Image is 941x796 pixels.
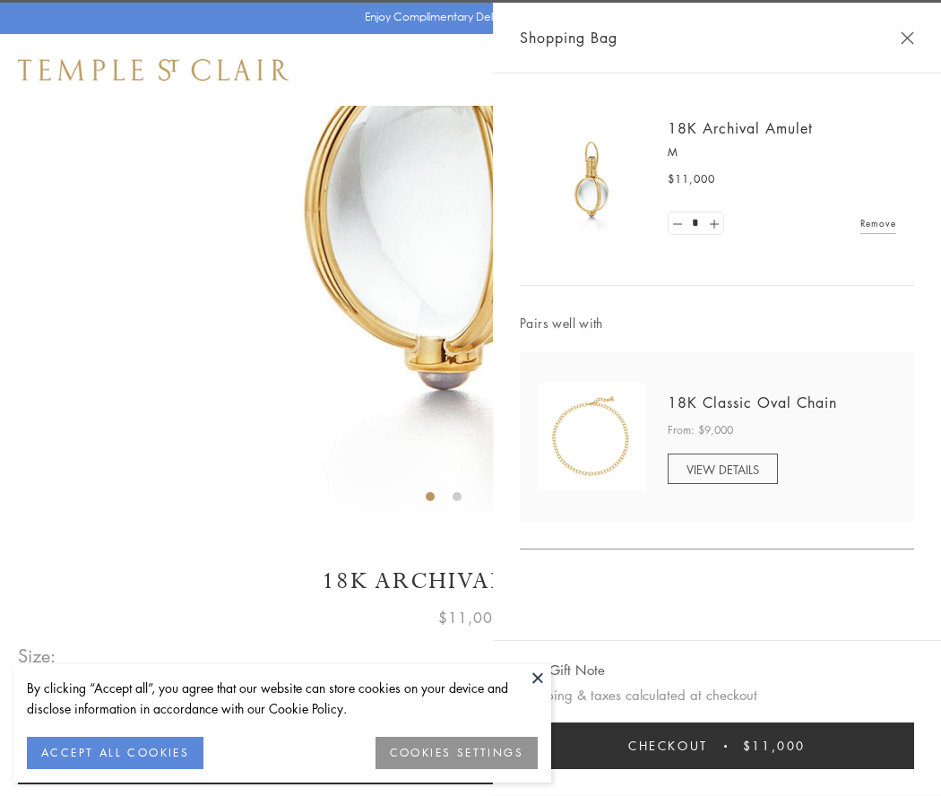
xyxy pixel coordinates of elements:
[686,461,759,478] span: VIEW DETAILS
[860,213,896,233] a: Remove
[520,26,617,49] span: Shopping Bag
[668,143,896,161] p: M
[668,421,733,439] span: From: $9,000
[704,212,722,235] a: Set quantity to 2
[18,641,57,671] span: Size:
[365,8,568,26] p: Enjoy Complimentary Delivery & Returns
[668,170,715,188] span: $11,000
[520,684,914,706] p: Shipping & taxes calculated at checkout
[520,659,605,681] button: Add Gift Note
[669,212,686,235] a: Set quantity to 0
[668,454,778,484] a: VIEW DETAILS
[520,313,914,333] span: Pairs well with
[901,31,914,45] button: Close Shopping Bag
[27,737,203,769] button: ACCEPT ALL COOKIES
[668,393,837,412] a: 18K Classic Oval Chain
[743,736,806,756] span: $11,000
[438,606,503,629] span: $11,000
[538,383,645,490] img: N88865-OV18
[376,737,538,769] button: COOKIES SETTINGS
[18,59,289,81] img: Temple St. Clair
[538,125,645,233] img: 18K Archival Amulet
[27,678,538,719] div: By clicking “Accept all”, you agree that our website can store cookies on your device and disclos...
[18,566,923,597] h1: 18K Archival Amulet
[520,722,914,769] button: Checkout $11,000
[628,736,708,756] span: Checkout
[668,118,813,138] a: 18K Archival Amulet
